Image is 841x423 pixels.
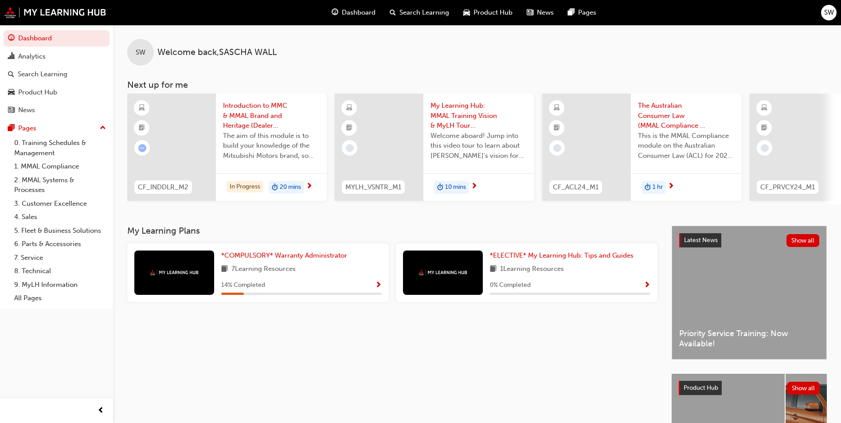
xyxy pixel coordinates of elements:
span: 1 hr [653,182,663,192]
span: book-icon [490,264,497,275]
span: search-icon [8,70,14,78]
span: Product Hub [473,8,512,18]
span: prev-icon [98,405,104,416]
span: Welcome aboard! Jump into this video tour to learn about [PERSON_NAME]'s vision for your learning... [430,131,527,161]
a: 6. Parts & Accessories [11,237,110,251]
button: Pages [4,120,110,137]
span: learningResourceType_ELEARNING-icon [139,102,145,114]
span: learningRecordVerb_NONE-icon [761,144,769,152]
span: CF_ACL24_M1 [553,182,598,192]
img: mmal [419,270,467,275]
h3: My Learning Plans [127,226,657,236]
span: This is the MMAL Compliance module on the Australian Consumer Law (ACL) for 2024. Complete this m... [638,131,735,161]
a: 9. MyLH Information [11,278,110,292]
a: Analytics [4,48,110,65]
a: pages-iconPages [561,4,603,22]
a: MYLH_VSNTR_M1My Learning Hub: MMAL Training Vision & MyLH Tour (Elective)Welcome aboard! Jump int... [335,94,534,201]
span: pages-icon [568,7,575,18]
div: Pages [18,123,36,133]
span: news-icon [527,7,533,18]
span: guage-icon [8,35,15,43]
div: Product Hub [18,87,57,98]
a: 2. MMAL Systems & Processes [11,173,110,197]
span: learningRecordVerb_NONE-icon [553,144,561,152]
span: SW [824,8,834,18]
span: Latest News [684,236,718,244]
span: next-icon [306,183,313,191]
h3: Next up for me [113,80,841,90]
img: mmal [4,7,106,18]
span: car-icon [463,7,470,18]
span: booktick-icon [346,122,352,134]
a: News [4,102,110,118]
span: The aim of this module is to build your knowledge of the Mitsubishi Motors brand, so you can demo... [223,131,320,161]
span: Introduction to MMC & MMAL Brand and Heritage (Dealer Induction) [223,101,320,131]
span: duration-icon [272,182,278,193]
a: Dashboard [4,30,110,47]
button: Show all [787,382,820,395]
a: Product Hub [4,84,110,101]
span: Welcome back , SASCHA WALL [157,47,277,58]
a: All Pages [11,291,110,305]
span: booktick-icon [139,122,145,134]
span: book-icon [221,264,228,275]
span: learningResourceType_ELEARNING-icon [554,102,560,114]
span: Dashboard [342,8,376,18]
span: news-icon [8,106,15,114]
span: 1 Learning Resources [500,264,564,275]
span: Pages [578,8,596,18]
a: 5. Fleet & Business Solutions [11,224,110,238]
button: SW [821,5,837,20]
span: Priority Service Training: Now Available! [679,329,819,349]
span: learningResourceType_ELEARNING-icon [346,102,352,114]
span: Search Learning [399,8,449,18]
span: SW [136,47,145,58]
a: *COMPULSORY* Warranty Administrator [221,251,351,261]
span: 7 Learning Resources [231,264,296,275]
div: Analytics [18,51,46,62]
img: mmal [150,270,199,275]
span: search-icon [390,7,396,18]
a: car-iconProduct Hub [456,4,520,22]
a: 1. MMAL Compliance [11,160,110,173]
span: 10 mins [445,182,466,192]
button: DashboardAnalyticsSearch LearningProduct HubNews [4,28,110,120]
a: 4. Sales [11,210,110,224]
span: MYLH_VSNTR_M1 [345,182,401,192]
span: *ELECTIVE* My Learning Hub: Tips and Guides [490,251,634,259]
span: guage-icon [332,7,338,18]
a: 3. Customer Excellence [11,197,110,211]
span: CF_INDDLR_M2 [138,182,188,192]
span: learningRecordVerb_ATTEMPT-icon [138,144,146,152]
a: CF_ACL24_M1The Australian Consumer Law (MMAL Compliance - 2024)This is the MMAL Compliance module... [542,94,742,201]
span: CF_PRVCY24_M1 [760,182,815,192]
a: search-iconSearch Learning [383,4,456,22]
span: learningResourceType_ELEARNING-icon [761,102,767,114]
a: *ELECTIVE* My Learning Hub: Tips and Guides [490,251,637,261]
span: Show Progress [644,282,650,290]
a: Product HubShow all [679,381,820,395]
span: Show Progress [375,282,382,290]
span: learningRecordVerb_NONE-icon [346,144,354,152]
a: Search Learning [4,66,110,82]
a: guage-iconDashboard [325,4,383,22]
span: 14 % Completed [221,280,265,290]
span: duration-icon [437,182,443,193]
button: Show Progress [375,280,382,291]
span: Product Hub [684,384,718,392]
span: duration-icon [645,182,651,193]
a: Latest NewsShow allPriority Service Training: Now Available! [672,226,827,360]
span: pages-icon [8,125,15,133]
span: next-icon [668,183,674,191]
span: 0 % Completed [490,280,531,290]
a: CF_INDDLR_M2Introduction to MMC & MMAL Brand and Heritage (Dealer Induction)The aim of this modul... [127,94,327,201]
button: Show all [786,234,820,247]
a: Latest NewsShow all [679,233,819,247]
span: chart-icon [8,53,15,61]
a: 7. Service [11,251,110,265]
span: My Learning Hub: MMAL Training Vision & MyLH Tour (Elective) [430,101,527,131]
div: In Progress [227,181,263,193]
span: The Australian Consumer Law (MMAL Compliance - 2024) [638,101,735,131]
